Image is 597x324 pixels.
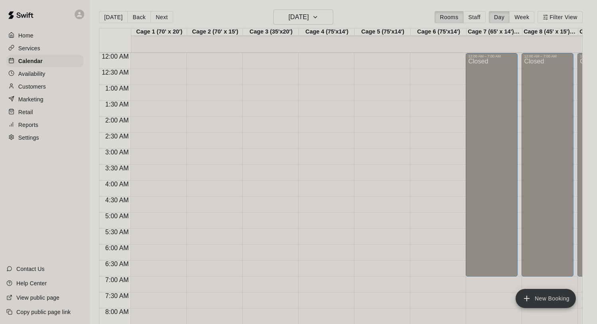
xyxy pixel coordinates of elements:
p: Settings [18,134,39,142]
p: Marketing [18,95,43,103]
a: Home [6,30,83,41]
div: 12:00 AM – 7:00 AM [468,54,515,58]
button: Rooms [435,11,463,23]
h6: [DATE] [289,12,309,23]
p: Reports [18,121,38,129]
span: 12:30 AM [100,69,131,76]
span: 5:30 AM [103,229,131,235]
p: Home [18,32,34,40]
span: 1:30 AM [103,101,131,108]
p: Retail [18,108,33,116]
a: Availability [6,68,83,80]
div: Cage 7 (65' x 14') @ Mashlab Leander [467,28,522,36]
button: [DATE] [273,10,333,25]
span: 3:00 AM [103,149,131,156]
div: 12:00 AM – 7:00 AM: Closed [522,53,573,277]
span: 8:00 AM [103,308,131,315]
span: 7:00 AM [103,277,131,283]
a: Services [6,42,83,54]
p: Copy public page link [16,308,71,316]
p: Customers [18,83,46,91]
span: 6:30 AM [103,261,131,267]
div: Cage 1 (70' x 20') [131,28,187,36]
span: 1:00 AM [103,85,131,92]
p: View public page [16,294,59,302]
span: 5:00 AM [103,213,131,219]
button: Next [150,11,173,23]
span: 2:30 AM [103,133,131,140]
p: Services [18,44,40,52]
span: 2:00 AM [103,117,131,124]
p: Availability [18,70,45,78]
p: Calendar [18,57,43,65]
a: Reports [6,119,83,131]
p: Help Center [16,279,47,287]
div: Cage 6 (75'x14') [411,28,467,36]
div: 12:00 AM – 7:00 AM: Closed [466,53,518,277]
div: Closed [468,58,515,279]
a: Calendar [6,55,83,67]
div: Cage 4 (75'x14') [299,28,355,36]
button: add [516,289,576,308]
div: 12:00 AM – 7:00 AM [524,54,571,58]
span: 6:00 AM [103,245,131,251]
span: 4:00 AM [103,181,131,188]
span: 3:30 AM [103,165,131,172]
span: 7:30 AM [103,292,131,299]
button: Staff [463,11,486,23]
a: Settings [6,132,83,144]
div: Cage 3 (35'x20') [243,28,299,36]
div: Cage 8 (45' x 15') @ Mashlab Leander [522,28,578,36]
div: Cage 5 (75'x14') [355,28,411,36]
p: Contact Us [16,265,45,273]
button: Day [489,11,510,23]
span: 4:30 AM [103,197,131,203]
a: Customers [6,81,83,93]
div: Cage 2 (70' x 15') [187,28,243,36]
button: Filter View [538,11,582,23]
a: Marketing [6,93,83,105]
button: [DATE] [99,11,128,23]
div: Closed [524,58,571,279]
a: Retail [6,106,83,118]
button: Back [127,11,151,23]
span: 12:00 AM [100,53,131,60]
button: Week [509,11,534,23]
